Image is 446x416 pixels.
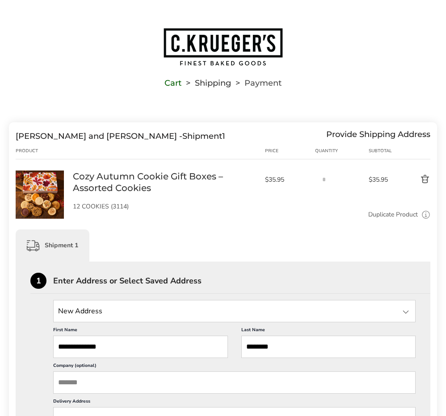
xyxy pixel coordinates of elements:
input: Quantity input [315,171,333,188]
a: Cozy Autumn Cookie Gift Boxes – Assorted Cookies [16,170,64,179]
a: Go to home page [9,27,437,67]
img: C.KRUEGER'S [163,27,283,67]
label: Company (optional) [53,362,416,371]
label: First Name [53,327,228,336]
div: Product [16,147,73,154]
div: Shipment 1 [16,229,89,262]
input: State [53,300,416,322]
span: $35.95 [369,175,397,184]
div: 1 [30,273,46,289]
input: First Name [53,336,228,358]
input: Company [53,371,416,394]
label: Delivery Address [53,398,416,407]
div: Quantity [315,147,369,154]
a: Cart [164,80,181,86]
input: Last Name [241,336,416,358]
li: Shipping [181,80,231,86]
p: 12 COOKIES (3114) [73,204,256,210]
span: Payment [244,80,282,86]
div: Enter Address or Select Saved Address [53,277,430,285]
span: $35.95 [265,175,311,184]
span: 1 [222,131,225,141]
img: Cozy Autumn Cookie Gift Boxes – Assorted Cookies [16,171,64,219]
label: Last Name [241,327,416,336]
div: Price [265,147,315,154]
a: Cozy Autumn Cookie Gift Boxes – Assorted Cookies [73,171,256,194]
span: [PERSON_NAME] and [PERSON_NAME] - [16,131,182,141]
div: Shipment [16,131,225,141]
div: Subtotal [369,147,397,154]
a: Duplicate Product [368,210,418,220]
div: Provide Shipping Address [326,131,430,141]
button: Delete product [396,174,430,185]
